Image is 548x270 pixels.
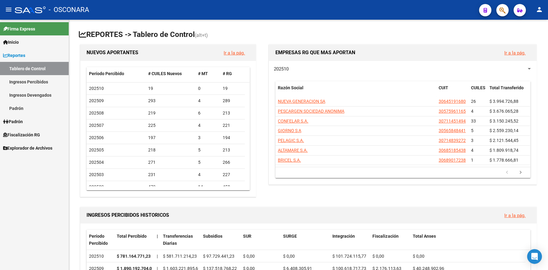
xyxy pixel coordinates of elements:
[117,234,147,239] span: Total Percibido
[278,85,303,90] span: Razón Social
[79,30,538,40] h1: REPORTES -> Tablero de Control
[278,119,308,123] span: CONFELAR S.A.
[489,85,524,90] span: Total Transferido
[471,158,473,163] span: 1
[372,234,398,239] span: Fiscalización
[278,128,301,133] span: GIORNO S A
[439,138,466,143] span: 30714839272
[499,47,530,58] button: Ir a la pág.
[87,212,169,218] span: INGRESOS PERCIBIDOS HISTORICOS
[198,71,208,76] span: # MT
[87,67,146,80] datatable-header-cell: Período Percibido
[439,148,466,153] span: 30685185438
[241,230,281,250] datatable-header-cell: SUR
[89,135,104,140] span: 202506
[89,147,104,152] span: 202505
[203,254,234,259] span: $ 97.729.441,23
[223,97,242,104] div: 289
[278,138,304,143] span: PELAGIC S.A.
[489,148,518,153] span: $ 1.809.918,74
[160,230,201,250] datatable-header-cell: Transferencias Diarias
[220,67,245,80] datatable-header-cell: # RG
[515,169,526,176] a: go to next page
[157,234,158,239] span: |
[198,183,218,191] div: 14
[148,97,193,104] div: 293
[436,81,469,102] datatable-header-cell: CUIT
[332,234,355,239] span: Integración
[471,138,473,143] span: 3
[536,6,543,13] mat-icon: person
[3,118,23,125] span: Padrón
[501,169,513,176] a: go to previous page
[3,145,52,151] span: Explorador de Archivos
[195,32,208,38] span: (alt+t)
[89,71,124,76] span: Período Percibido
[148,110,193,117] div: 219
[278,109,344,114] span: PESCARGEN SOCIEDAD ANONIMA
[148,85,193,92] div: 19
[89,160,104,165] span: 202504
[148,147,193,154] div: 218
[412,234,436,239] span: Total Anses
[148,122,193,129] div: 225
[278,148,308,153] span: ALTAMARE S.A.
[274,66,288,72] span: 202510
[223,134,242,141] div: 194
[223,122,242,129] div: 221
[219,47,250,58] button: Ir a la pág.
[198,159,218,166] div: 5
[198,97,218,104] div: 4
[223,159,242,166] div: 266
[439,128,466,133] span: 30565848441
[5,6,12,13] mat-icon: menu
[3,131,40,138] span: Fiscalización RG
[469,81,487,102] datatable-header-cell: CUILES
[198,122,218,129] div: 4
[332,254,366,259] span: $ 101.724.115,77
[439,85,448,90] span: CUIT
[148,171,193,178] div: 231
[223,183,242,191] div: 458
[471,109,473,114] span: 4
[283,234,297,239] span: SURGE
[148,71,182,76] span: # CUILES Nuevos
[89,234,108,246] span: Período Percibido
[146,67,196,80] datatable-header-cell: # CUILES Nuevos
[471,119,476,123] span: 33
[489,119,518,123] span: $ 3.150.245,52
[198,147,218,154] div: 5
[243,234,251,239] span: SUR
[471,128,473,133] span: 5
[198,110,218,117] div: 6
[372,254,384,259] span: $ 0,00
[439,158,466,163] span: 30689017238
[471,148,473,153] span: 4
[198,134,218,141] div: 3
[489,138,518,143] span: $ 2.121.544,45
[89,123,104,128] span: 202507
[243,254,255,259] span: $ 0,00
[471,99,476,104] span: 26
[275,50,355,55] span: EMPRESAS RG QUE MAS APORTAN
[489,109,518,114] span: $ 3.676.065,28
[223,147,242,154] div: 213
[157,254,158,259] span: |
[439,99,466,104] span: 30645191680
[163,254,197,259] span: $ 581.711.214,23
[203,234,222,239] span: Subsidios
[370,230,410,250] datatable-header-cell: Fiscalización
[89,86,104,91] span: 202510
[89,253,112,260] div: 202510
[89,98,104,103] span: 202509
[87,230,114,250] datatable-header-cell: Período Percibido
[223,110,242,117] div: 213
[89,184,104,189] span: 202502
[223,71,232,76] span: # RG
[114,230,154,250] datatable-header-cell: Total Percibido
[278,158,301,163] span: BRICEL S.A.
[49,3,89,17] span: - OSCONARA
[198,171,218,178] div: 4
[154,230,160,250] datatable-header-cell: |
[148,159,193,166] div: 271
